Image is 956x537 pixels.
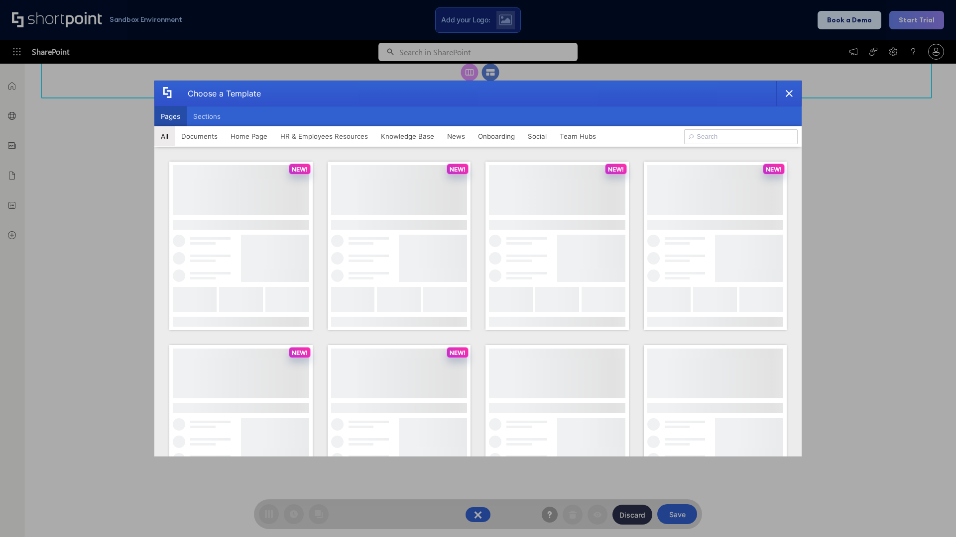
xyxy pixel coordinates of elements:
p: NEW! [450,349,466,357]
p: NEW! [292,166,308,173]
p: NEW! [450,166,466,173]
iframe: Chat Widget [906,489,956,537]
input: Search [684,129,798,144]
p: NEW! [766,166,782,173]
button: Knowledge Base [374,126,441,146]
button: News [441,126,472,146]
button: Pages [154,106,187,126]
button: Sections [187,106,227,126]
button: Home Page [224,126,274,146]
button: Onboarding [472,126,521,146]
button: HR & Employees Resources [274,126,374,146]
p: NEW! [292,349,308,357]
button: Documents [175,126,224,146]
div: template selector [154,81,802,456]
button: Team Hubs [553,126,602,146]
div: Choose a Template [180,81,261,106]
p: NEW! [608,166,624,173]
button: All [154,126,175,146]
button: Social [521,126,553,146]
